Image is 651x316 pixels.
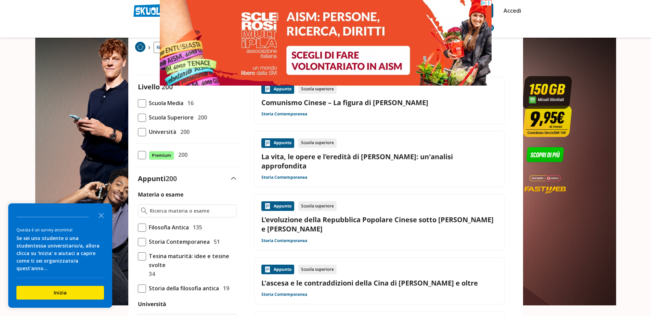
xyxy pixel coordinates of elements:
div: Se sei uno studente o una studentessa universitario/a, allora clicca su 'Inizia' e aiutaci a capi... [16,235,104,272]
a: L'ascesa e le contraddizioni della Cina di [PERSON_NAME] e oltre [261,278,497,288]
span: Università [146,127,176,136]
span: Scuola Media [146,99,183,108]
label: Materia o esame [138,191,183,198]
a: Storia Contemporanea [261,175,307,180]
a: La vita, le opere e l'eredità di [PERSON_NAME]: un'analisi approfondita [261,152,497,170]
div: Survey [8,203,112,308]
input: Ricerca materia o esame [150,207,233,214]
span: Scuola Superiore [146,113,194,122]
a: Storia Contemporanea [261,111,307,117]
div: Appunto [261,84,294,94]
a: Accedi [504,3,518,18]
img: Appunti contenuto [264,86,271,92]
span: 51 [211,237,220,246]
div: Appunto [261,265,294,274]
a: Home [135,42,145,53]
a: L'evoluzione della Repubblica Popolare Cinese sotto [PERSON_NAME] e [PERSON_NAME] [261,215,497,233]
img: Home [135,42,145,52]
img: Ricerca materia o esame [141,207,147,214]
span: 135 [190,223,202,232]
div: Scuola superiore [298,138,337,148]
a: Ricerca [154,42,174,53]
label: Università [138,300,166,308]
span: Filosofia Antica [146,223,189,232]
label: Appunti [138,174,177,183]
span: 200 [166,174,177,183]
div: Scuola superiore [298,84,337,94]
div: Scuola superiore [298,201,337,211]
a: Storia Contemporanea [261,292,307,297]
img: Appunti contenuto [264,266,271,273]
div: Appunto [261,201,294,211]
img: Apri e chiudi sezione [231,177,236,180]
span: 200 [175,150,187,159]
span: 16 [185,99,194,108]
span: 200 [161,82,173,91]
img: Appunti contenuto [264,203,271,210]
img: Appunti contenuto [264,140,271,147]
div: Questa è un survey anonima! [16,227,104,233]
span: Storia Contemporanea [146,237,210,246]
a: Comunismo Cinese – La figura di [PERSON_NAME] [261,98,497,107]
a: Storia Contemporanea [261,238,307,243]
span: 19 [220,284,229,293]
span: 34 [146,269,155,278]
span: Tesina maturità: idee e tesine svolte [146,252,236,269]
span: Premium [149,151,174,160]
label: Livello [138,82,160,91]
div: Scuola superiore [298,265,337,274]
div: Appunto [261,138,294,148]
button: Inizia [16,286,104,300]
span: 200 [195,113,207,122]
button: Close the survey [94,208,108,222]
span: Storia della filosofia antica [146,284,219,293]
span: 200 [178,127,190,136]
